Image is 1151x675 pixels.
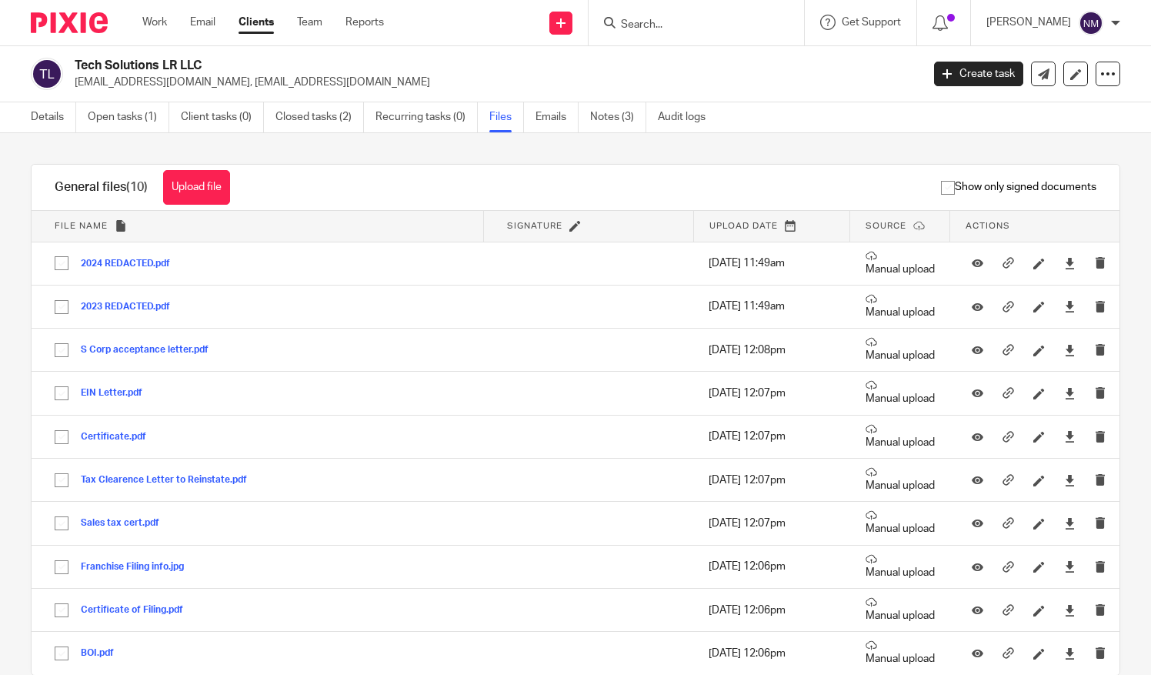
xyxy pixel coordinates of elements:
p: [DATE] 11:49am [709,299,835,314]
span: Upload date [709,222,778,230]
button: Certificate.pdf [81,432,158,443]
a: Closed tasks (2) [275,102,364,132]
a: Download [1064,646,1076,661]
p: Manual upload [866,379,935,406]
a: Audit logs [658,102,717,132]
input: Search [619,18,758,32]
input: Select [47,639,76,668]
p: [DATE] 12:07pm [709,516,835,531]
button: Sales tax cert.pdf [81,518,171,529]
button: S Corp acceptance letter.pdf [81,345,220,356]
p: [DATE] 12:08pm [709,343,835,358]
a: Download [1064,299,1076,314]
a: Recurring tasks (0) [375,102,478,132]
a: Clients [239,15,274,30]
a: Download [1064,473,1076,488]
a: Reports [345,15,384,30]
p: [DATE] 12:06pm [709,603,835,618]
a: Email [190,15,215,30]
input: Select [47,509,76,538]
a: Download [1064,429,1076,444]
p: Manual upload [866,510,935,536]
a: Download [1064,559,1076,574]
p: Manual upload [866,293,935,320]
a: Notes (3) [590,102,646,132]
h1: General files [55,179,148,195]
a: Download [1064,343,1076,358]
button: 2023 REDACTED.pdf [81,302,182,312]
button: Certificate of Filing.pdf [81,605,195,616]
p: Manual upload [866,423,935,450]
p: [PERSON_NAME] [986,15,1071,30]
span: Get Support [842,17,901,28]
p: Manual upload [866,596,935,623]
a: Client tasks (0) [181,102,264,132]
img: svg%3E [31,58,63,90]
a: Files [489,102,524,132]
button: Tax Clearence Letter to Reinstate.pdf [81,475,259,486]
input: Select [47,379,76,408]
span: Show only signed documents [941,179,1096,195]
input: Select [47,466,76,495]
p: Manual upload [866,553,935,580]
span: Actions [966,222,1010,230]
button: Upload file [163,170,230,205]
button: Franchise Filing info.jpg [81,562,195,573]
button: 2024 REDACTED.pdf [81,259,182,269]
button: EIN Letter.pdf [81,388,154,399]
span: File name [55,222,108,230]
a: Team [297,15,322,30]
a: Details [31,102,76,132]
span: Signature [507,222,562,230]
p: [DATE] 11:49am [709,256,835,271]
a: Open tasks (1) [88,102,169,132]
a: Download [1064,516,1076,531]
input: Select [47,553,76,582]
p: Manual upload [866,640,935,667]
h2: Tech Solutions LR LLC [75,58,744,74]
p: Manual upload [866,336,935,363]
input: Select [47,423,76,452]
span: (10) [126,181,148,193]
a: Create task [934,62,1023,86]
button: BOI.pdf [81,648,125,659]
p: [EMAIL_ADDRESS][DOMAIN_NAME], [EMAIL_ADDRESS][DOMAIN_NAME] [75,75,911,90]
input: Select [47,292,76,322]
p: [DATE] 12:06pm [709,646,835,661]
a: Work [142,15,167,30]
a: Download [1064,603,1076,618]
input: Select [47,336,76,365]
input: Select [47,249,76,278]
img: svg%3E [1079,11,1103,35]
a: Emails [535,102,579,132]
img: Pixie [31,12,108,33]
a: Download [1064,256,1076,271]
p: [DATE] 12:06pm [709,559,835,574]
p: Manual upload [866,250,935,277]
p: [DATE] 12:07pm [709,386,835,401]
p: Manual upload [866,466,935,493]
p: [DATE] 12:07pm [709,473,835,488]
input: Select [47,596,76,625]
p: [DATE] 12:07pm [709,429,835,444]
span: Source [866,222,906,230]
a: Download [1064,386,1076,401]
